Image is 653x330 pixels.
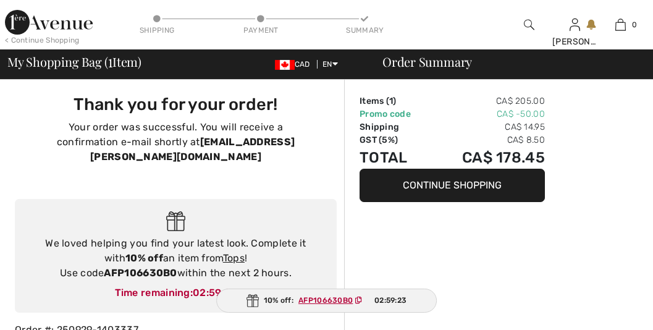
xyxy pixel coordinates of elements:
[216,289,437,313] div: 10% off:
[552,35,597,48] div: [PERSON_NAME]
[125,252,163,264] strong: 10% off
[524,17,534,32] img: search the website
[90,136,295,163] strong: [EMAIL_ADDRESS][PERSON_NAME][DOMAIN_NAME]
[360,169,545,202] button: Continue Shopping
[570,17,580,32] img: My Info
[27,286,324,300] div: Time remaining:
[346,25,383,36] div: Summary
[22,95,329,115] h3: Thank you for your order!
[389,96,393,106] span: 1
[431,121,545,133] td: CA$ 14.95
[431,95,545,108] td: CA$ 205.00
[193,287,237,298] span: 02:59:23
[431,108,545,121] td: CA$ -50.00
[322,60,338,69] span: EN
[368,56,646,68] div: Order Summary
[570,19,580,30] a: Sign In
[374,295,407,306] span: 02:59:23
[104,267,177,279] strong: AFP106630B0
[598,17,642,32] a: 0
[5,35,80,46] div: < Continue Shopping
[615,17,626,32] img: My Bag
[246,294,259,307] img: Gift.svg
[275,60,295,70] img: Canadian Dollar
[108,53,112,69] span: 1
[7,56,141,68] span: My Shopping Bag ( Item)
[223,252,245,264] a: Tops
[431,146,545,169] td: CA$ 178.45
[360,133,431,146] td: GST (5%)
[22,120,329,164] p: Your order was successful. You will receive a confirmation e-mail shortly at
[275,60,315,69] span: CAD
[360,121,431,133] td: Shipping
[166,211,185,232] img: Gift.svg
[431,133,545,146] td: CA$ 8.50
[242,25,279,36] div: Payment
[360,108,431,121] td: Promo code
[632,19,637,30] span: 0
[360,95,431,108] td: Items ( )
[5,10,93,35] img: 1ère Avenue
[138,25,175,36] div: Shipping
[27,236,324,281] div: We loved helping you find your latest look. Complete it with an item from ! Use code within the n...
[360,146,431,169] td: Total
[298,296,353,305] ins: AFP106630B0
